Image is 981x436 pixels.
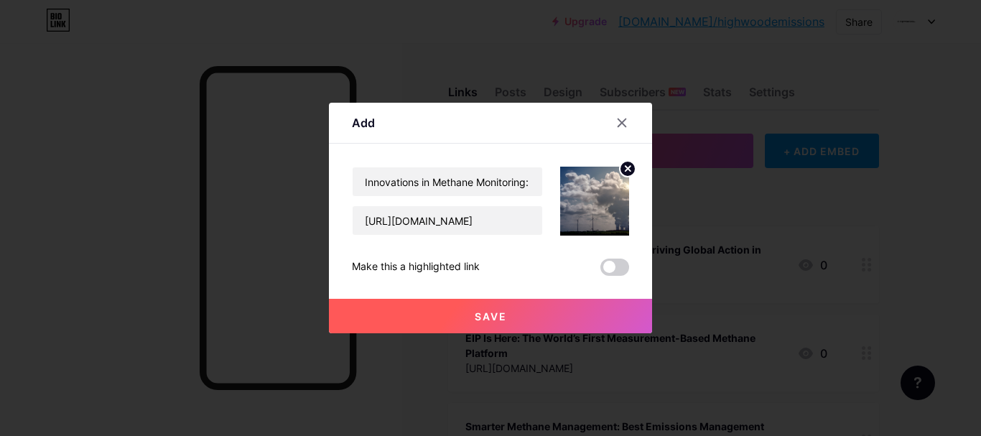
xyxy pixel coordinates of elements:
[352,114,375,131] div: Add
[475,310,507,323] span: Save
[352,259,480,276] div: Make this a highlighted link
[560,167,629,236] img: link_thumbnail
[353,206,542,235] input: URL
[329,299,652,333] button: Save
[353,167,542,196] input: Title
